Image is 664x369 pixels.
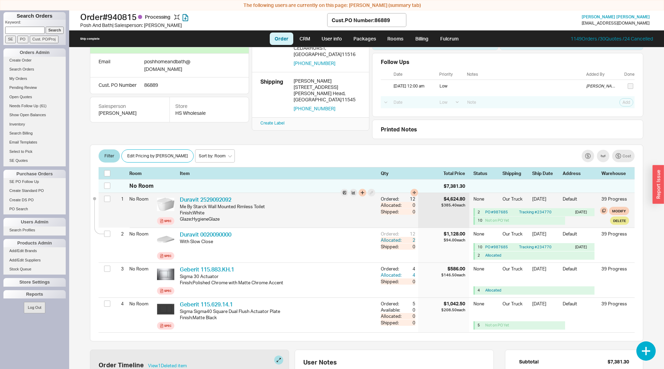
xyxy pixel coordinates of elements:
[381,59,409,65] div: Follow Ups
[127,152,188,160] span: Edit Pricing by [PERSON_NAME]
[157,217,174,225] a: Spec
[3,196,66,204] a: Create DS PO
[148,363,187,368] button: View1Deleted item
[381,278,403,285] div: Shipped:
[519,210,552,214] a: Tracking #234770
[624,72,635,77] div: Done
[104,152,114,160] span: Filter
[3,148,66,155] a: Select to Pick
[582,15,650,19] a: [PERSON_NAME] [PERSON_NAME]
[582,14,650,19] span: [PERSON_NAME] [PERSON_NAME]
[129,228,154,240] div: No Room
[532,170,559,176] div: Ship Date
[2,2,662,9] div: The following users are currently on this page:
[622,100,630,105] span: Add
[175,110,243,117] div: HS Wholesale
[441,196,465,202] div: $4,624.80
[441,307,465,313] div: $208.50 each
[164,288,172,294] div: Spec
[121,149,194,163] button: Edit Pricing by [PERSON_NAME]
[610,216,629,225] button: Delete
[381,209,403,215] div: Shipped:
[609,207,629,215] button: Modify
[80,37,100,41] div: Ship complete
[180,266,234,273] a: Geberit 115.883.KH.1
[381,266,403,272] div: Ordered:
[164,253,172,259] div: Spec
[3,48,66,57] div: Orders Admin
[180,203,375,210] div: Me By Starck Wall Mounted Rimless Toilet
[3,139,66,146] a: Email Templates
[3,257,66,264] a: Add/Edit Suppliers
[129,263,154,275] div: No Room
[382,33,408,45] a: Rooms
[349,33,381,45] a: Packages
[157,301,174,318] img: 115-629-14-1_axs7a2
[3,12,66,20] h1: Search Orders
[115,263,124,275] div: 3
[157,196,174,213] img: 252909_um0a3z
[40,104,47,108] span: ( 61 )
[563,231,597,242] div: Default
[3,157,66,164] a: SE Quotes
[180,308,375,314] div: Sigma Sigma40 Square Dual Flush Actuator Plate
[180,196,231,203] a: Duravit 2529092092
[99,82,139,89] div: Cust. PO Number
[180,238,375,245] div: With Slow Close
[502,266,528,277] div: Our Truck
[519,245,552,249] a: Tracking #234770
[180,231,231,238] a: Duravit 0020090000
[532,266,559,277] div: [DATE]
[294,84,361,90] div: [STREET_ADDRESS]
[532,196,559,207] div: [DATE]
[563,266,597,277] div: Default
[586,84,618,89] div: [PERSON_NAME]
[485,210,508,214] a: PO #987685
[601,301,629,307] div: 39 Progress
[349,2,421,8] span: [PERSON_NAME] (summary tab)
[403,243,415,250] div: 0
[485,245,508,249] a: PO #987685
[473,196,498,207] div: None
[5,20,66,27] p: Keyword:
[563,301,597,312] div: Default
[444,231,465,237] div: $1,128.00
[332,17,390,24] div: Cust. PO Number : 86889
[403,196,415,202] div: 12
[582,21,649,26] div: [EMAIL_ADDRESS][DOMAIN_NAME]
[157,252,174,260] a: Spec
[294,45,361,57] div: CEDARHURST , [GEOGRAPHIC_DATA] 11516
[403,313,415,319] div: 0
[3,266,66,273] a: Stock Queue
[3,93,66,101] a: Open Quotes
[485,218,509,223] span: Not on PO Yet
[532,301,559,312] div: [DATE]
[443,170,469,176] div: Total Price
[3,205,66,213] a: PO Search
[381,272,415,278] button: Allocated:4
[3,178,66,185] a: SE PO Follow Up
[316,33,347,45] a: User info
[519,358,539,365] div: Subtotal
[294,105,335,112] button: [PHONE_NUMBER]
[563,170,597,176] div: Address
[608,358,629,365] div: $7,381.30
[502,196,528,207] div: Our Truck
[381,272,403,278] div: Allocated:
[381,231,403,237] div: Ordered:
[270,33,293,45] a: Order
[619,98,633,107] button: Add
[502,301,528,312] div: Our Truck
[485,323,509,328] span: Not on PO Yet
[294,90,361,103] div: [PERSON_NAME] Head , [GEOGRAPHIC_DATA] 11545
[157,266,174,283] img: 115-883-kh-1_vexmwq
[571,36,653,41] a: 1149Orders /30Quotes /24 Cancelled
[294,60,335,66] button: [PHONE_NUMBER]
[129,193,154,205] div: No Room
[260,78,288,112] div: Shipping
[485,253,501,258] button: Allocated
[3,290,66,298] div: Reports
[441,272,465,278] div: $146.50 each
[381,196,403,202] div: Ordered:
[17,36,28,43] input: PO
